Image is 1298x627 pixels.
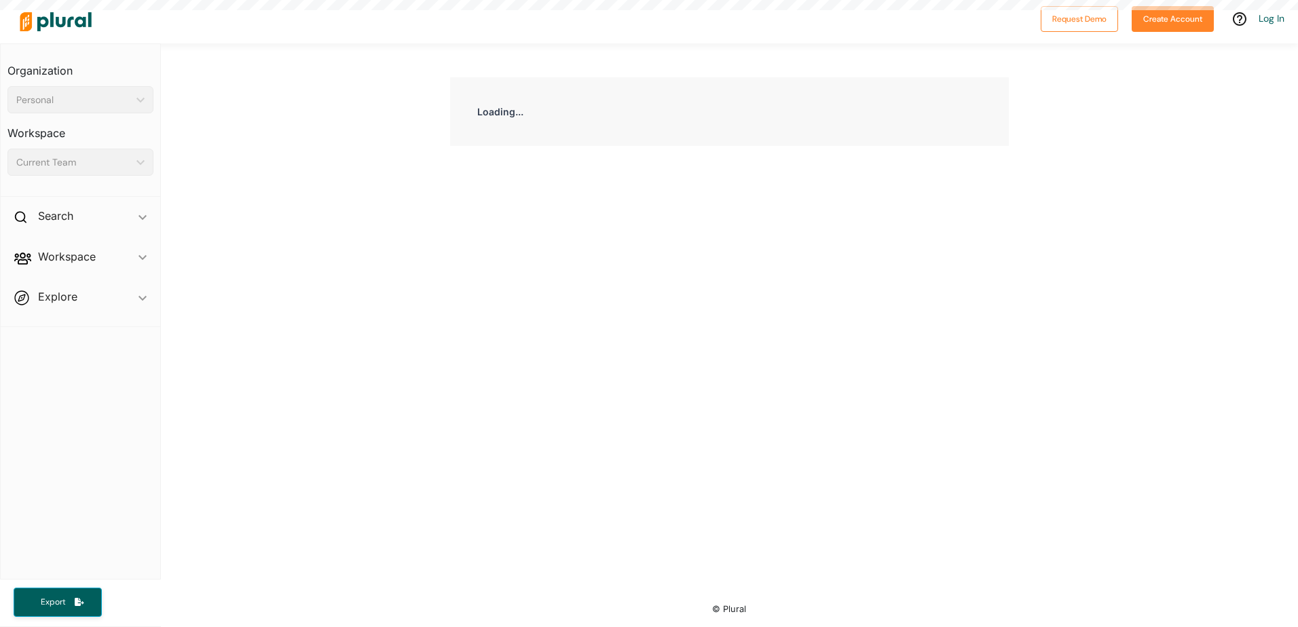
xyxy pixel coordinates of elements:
[450,77,1009,146] div: Loading...
[38,208,73,223] h2: Search
[14,588,102,617] button: Export
[7,113,153,143] h3: Workspace
[1132,6,1214,32] button: Create Account
[7,51,153,81] h3: Organization
[712,604,746,614] small: © Plural
[16,93,131,107] div: Personal
[1259,12,1284,24] a: Log In
[31,596,75,608] span: Export
[16,155,131,170] div: Current Team
[1041,6,1118,32] button: Request Demo
[1041,11,1118,25] a: Request Demo
[1132,11,1214,25] a: Create Account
